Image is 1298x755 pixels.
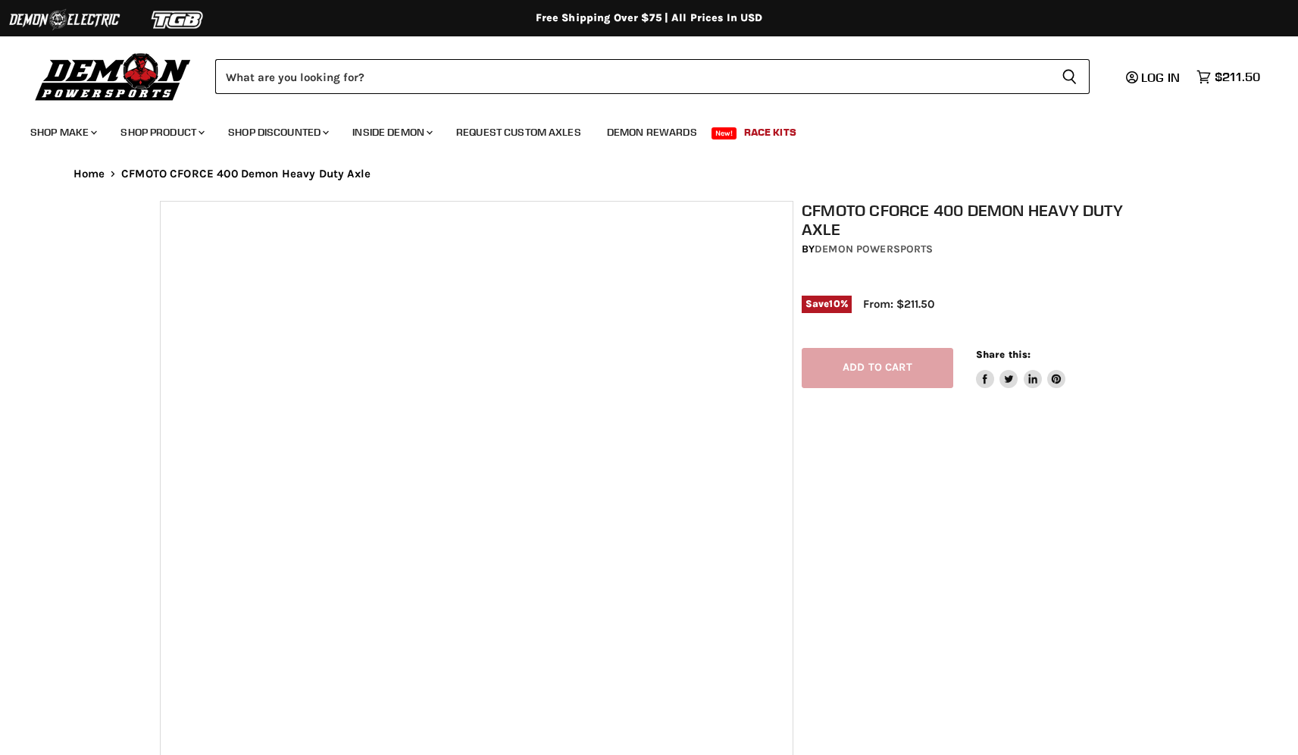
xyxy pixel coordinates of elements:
span: Save % [802,296,852,312]
span: Log in [1141,70,1180,85]
a: Inside Demon [341,117,442,148]
div: by [802,241,1147,258]
a: Request Custom Axles [445,117,593,148]
input: Search [215,59,1049,94]
nav: Breadcrumbs [43,168,1256,180]
a: Log in [1119,70,1189,84]
a: Shop Product [109,117,214,148]
span: 10 [829,298,840,309]
aside: Share this: [976,348,1066,388]
img: Demon Electric Logo 2 [8,5,121,34]
span: From: $211.50 [863,297,934,311]
a: Home [74,168,105,180]
form: Product [215,59,1090,94]
a: Demon Rewards [596,117,708,148]
h1: CFMOTO CFORCE 400 Demon Heavy Duty Axle [802,201,1147,239]
a: $211.50 [1189,66,1268,88]
a: Shop Discounted [217,117,338,148]
span: $211.50 [1215,70,1260,84]
button: Search [1049,59,1090,94]
span: Share this: [976,349,1031,360]
div: Free Shipping Over $75 | All Prices In USD [43,11,1256,25]
a: Shop Make [19,117,106,148]
ul: Main menu [19,111,1256,148]
a: Demon Powersports [815,243,933,255]
img: TGB Logo 2 [121,5,235,34]
span: New! [712,127,737,139]
a: Race Kits [733,117,808,148]
span: CFMOTO CFORCE 400 Demon Heavy Duty Axle [121,168,371,180]
img: Demon Powersports [30,49,196,103]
